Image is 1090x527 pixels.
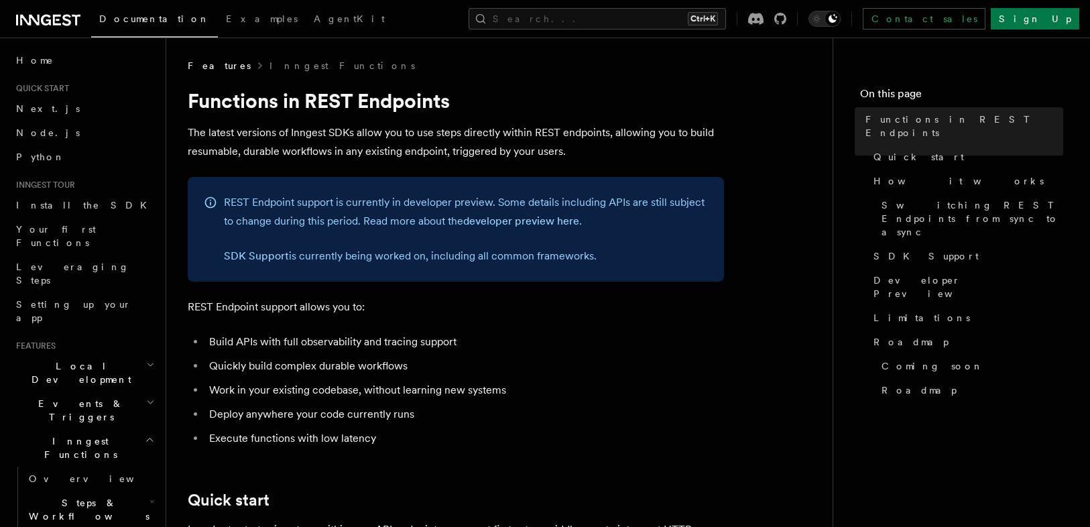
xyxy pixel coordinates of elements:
[16,127,80,138] span: Node.js
[16,54,54,67] span: Home
[16,224,96,248] span: Your first Functions
[11,397,146,424] span: Events & Triggers
[860,86,1063,107] h4: On this page
[226,13,298,24] span: Examples
[23,496,149,523] span: Steps & Workflows
[188,491,269,510] a: Quick start
[99,13,210,24] span: Documentation
[873,249,979,263] span: SDK Support
[11,180,75,190] span: Inngest tour
[882,384,957,397] span: Roadmap
[188,89,724,113] h1: Functions in REST Endpoints
[882,198,1063,239] span: Switching REST Endpoints from sync to async
[873,335,949,349] span: Roadmap
[868,306,1063,330] a: Limitations
[808,11,841,27] button: Toggle dark mode
[11,255,158,292] a: Leveraging Steps
[876,378,1063,402] a: Roadmap
[11,359,146,386] span: Local Development
[11,83,69,94] span: Quick start
[873,311,970,325] span: Limitations
[868,145,1063,169] a: Quick start
[882,359,983,373] span: Coming soon
[463,215,579,227] a: developer preview here
[188,298,724,316] p: REST Endpoint support allows you to:
[11,193,158,217] a: Install the SDK
[868,268,1063,306] a: Developer Preview
[16,299,131,323] span: Setting up your app
[11,145,158,169] a: Python
[91,4,218,38] a: Documentation
[11,217,158,255] a: Your first Functions
[218,4,306,36] a: Examples
[688,12,718,25] kbd: Ctrl+K
[205,357,724,375] li: Quickly build complex durable workflows
[873,274,1063,300] span: Developer Preview
[224,193,708,231] p: REST Endpoint support is currently in developer preview. Some details including APIs are still su...
[868,330,1063,354] a: Roadmap
[876,354,1063,378] a: Coming soon
[205,381,724,400] li: Work in your existing codebase, without learning new systems
[11,392,158,429] button: Events & Triggers
[314,13,385,24] span: AgentKit
[205,333,724,351] li: Build APIs with full observability and tracing support
[224,247,708,266] p: is currently being worked on, including all common frameworks.
[224,249,289,262] a: SDK Support
[873,150,964,164] span: Quick start
[469,8,726,30] button: Search...Ctrl+K
[269,59,415,72] a: Inngest Functions
[16,103,80,114] span: Next.js
[29,473,167,484] span: Overview
[11,354,158,392] button: Local Development
[11,292,158,330] a: Setting up your app
[306,4,393,36] a: AgentKit
[11,434,145,461] span: Inngest Functions
[11,97,158,121] a: Next.js
[876,193,1063,244] a: Switching REST Endpoints from sync to async
[16,261,129,286] span: Leveraging Steps
[991,8,1079,30] a: Sign Up
[16,200,155,211] span: Install the SDK
[188,123,724,161] p: The latest versions of Inngest SDKs allow you to use steps directly within REST endpoints, allowi...
[863,8,985,30] a: Contact sales
[188,59,251,72] span: Features
[205,429,724,448] li: Execute functions with low latency
[11,341,56,351] span: Features
[16,152,65,162] span: Python
[860,107,1063,145] a: Functions in REST Endpoints
[865,113,1063,139] span: Functions in REST Endpoints
[205,405,724,424] li: Deploy anywhere your code currently runs
[873,174,1044,188] span: How it works
[11,48,158,72] a: Home
[868,169,1063,193] a: How it works
[868,244,1063,268] a: SDK Support
[23,467,158,491] a: Overview
[11,429,158,467] button: Inngest Functions
[11,121,158,145] a: Node.js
